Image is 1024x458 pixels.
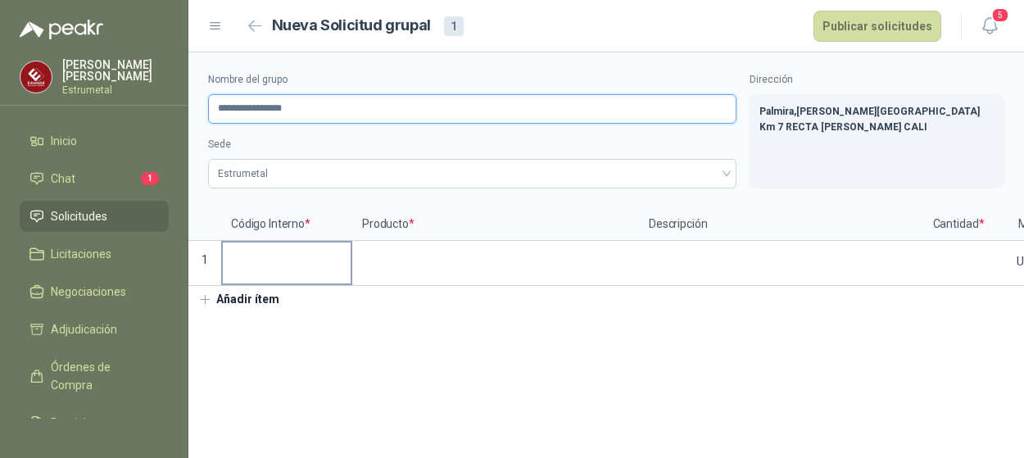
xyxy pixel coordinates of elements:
span: 1 [141,172,159,185]
p: [PERSON_NAME] [PERSON_NAME] [62,59,169,82]
a: Licitaciones [20,238,169,270]
a: Chat1 [20,163,169,194]
span: Solicitudes [51,207,107,225]
span: Chat [51,170,75,188]
label: Dirección [750,72,1004,88]
span: 5 [991,7,1009,23]
h2: Nueva Solicitud grupal [272,14,431,38]
p: Cantidad [926,208,991,241]
p: Estrumetal [62,85,169,95]
div: 1 [444,16,464,36]
a: Solicitudes [20,201,169,232]
span: Remisiones [51,414,111,432]
span: Adjudicación [51,320,117,338]
p: Descripción [639,208,926,241]
button: Añadir ítem [188,286,289,314]
span: Licitaciones [51,245,111,263]
span: Órdenes de Compra [51,358,153,394]
p: 1 [188,241,221,286]
p: Palmira , [PERSON_NAME][GEOGRAPHIC_DATA] [759,104,995,120]
a: Órdenes de Compra [20,351,169,401]
label: Sede [208,137,736,152]
a: Adjudicación [20,314,169,345]
p: Producto [352,208,639,241]
label: Nombre del grupo [208,72,736,88]
button: 5 [975,11,1004,41]
button: Publicar solicitudes [813,11,941,42]
img: Company Logo [20,61,52,93]
a: Inicio [20,125,169,156]
p: Código Interno [221,208,352,241]
span: Negociaciones [51,283,126,301]
img: Logo peakr [20,20,103,39]
p: Km 7 RECTA [PERSON_NAME] CALI [759,120,995,135]
span: Inicio [51,132,77,150]
a: Negociaciones [20,276,169,307]
a: Remisiones [20,407,169,438]
span: Estrumetal [218,161,727,186]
